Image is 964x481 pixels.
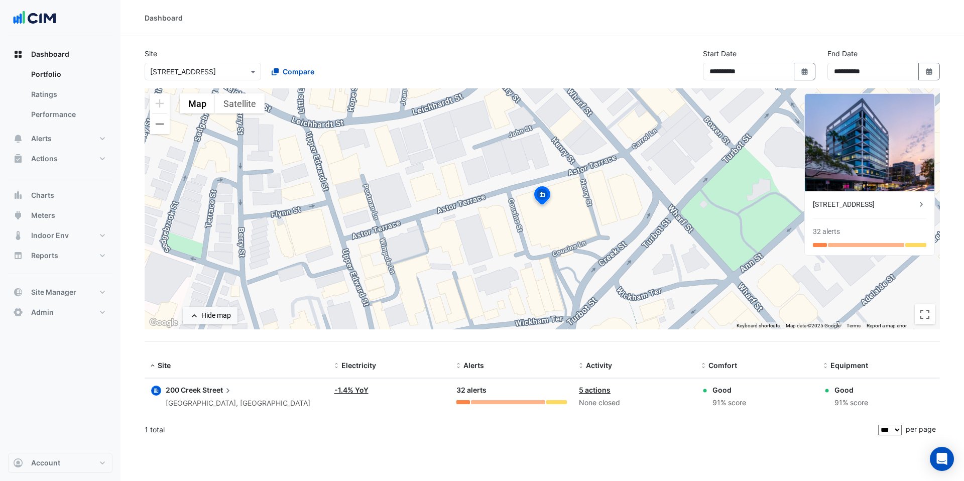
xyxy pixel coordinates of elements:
[31,210,55,220] span: Meters
[13,230,23,240] app-icon: Indoor Env
[31,251,58,261] span: Reports
[31,307,54,317] span: Admin
[8,44,112,64] button: Dashboard
[13,287,23,297] app-icon: Site Manager
[737,322,780,329] button: Keyboard shortcuts
[31,230,69,240] span: Indoor Env
[166,386,201,394] span: 200 Creek
[202,385,233,396] span: Street
[147,316,180,329] img: Google
[786,323,840,328] span: Map data ©2025 Google
[830,361,868,370] span: Equipment
[834,397,868,409] div: 91% score
[579,386,611,394] a: 5 actions
[712,385,746,395] div: Good
[867,323,907,328] a: Report a map error
[147,316,180,329] a: Open this area in Google Maps (opens a new window)
[531,185,553,209] img: site-pin-selected.svg
[145,13,183,23] div: Dashboard
[915,304,935,324] button: Toggle fullscreen view
[847,323,861,328] a: Terms (opens in new tab)
[31,49,69,59] span: Dashboard
[13,134,23,144] app-icon: Alerts
[925,67,934,76] fa-icon: Select Date
[145,48,157,59] label: Site
[31,458,60,468] span: Account
[31,134,52,144] span: Alerts
[13,210,23,220] app-icon: Meters
[712,397,746,409] div: 91% score
[180,93,215,113] button: Show street map
[8,246,112,266] button: Reports
[800,67,809,76] fa-icon: Select Date
[23,104,112,125] a: Performance
[23,64,112,84] a: Portfolio
[201,310,231,321] div: Hide map
[8,225,112,246] button: Indoor Env
[8,64,112,129] div: Dashboard
[183,307,237,324] button: Hide map
[265,63,321,80] button: Compare
[145,417,876,442] div: 1 total
[13,251,23,261] app-icon: Reports
[8,205,112,225] button: Meters
[12,8,57,28] img: Company Logo
[579,397,689,409] div: None closed
[13,49,23,59] app-icon: Dashboard
[166,398,310,409] div: [GEOGRAPHIC_DATA], [GEOGRAPHIC_DATA]
[334,386,369,394] a: -1.4% YoY
[827,48,858,59] label: End Date
[341,361,376,370] span: Electricity
[813,199,916,210] div: [STREET_ADDRESS]
[8,302,112,322] button: Admin
[13,154,23,164] app-icon: Actions
[708,361,737,370] span: Comfort
[31,190,54,200] span: Charts
[586,361,612,370] span: Activity
[906,425,936,433] span: per page
[8,149,112,169] button: Actions
[31,154,58,164] span: Actions
[158,361,171,370] span: Site
[8,282,112,302] button: Site Manager
[150,93,170,113] button: Zoom in
[834,385,868,395] div: Good
[805,94,934,191] img: 200 Creek Street
[463,361,484,370] span: Alerts
[13,307,23,317] app-icon: Admin
[813,226,840,237] div: 32 alerts
[215,93,265,113] button: Show satellite imagery
[8,185,112,205] button: Charts
[283,66,314,77] span: Compare
[150,114,170,134] button: Zoom out
[8,453,112,473] button: Account
[13,190,23,200] app-icon: Charts
[31,287,76,297] span: Site Manager
[23,84,112,104] a: Ratings
[930,447,954,471] div: Open Intercom Messenger
[703,48,737,59] label: Start Date
[456,385,567,396] div: 32 alerts
[8,129,112,149] button: Alerts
